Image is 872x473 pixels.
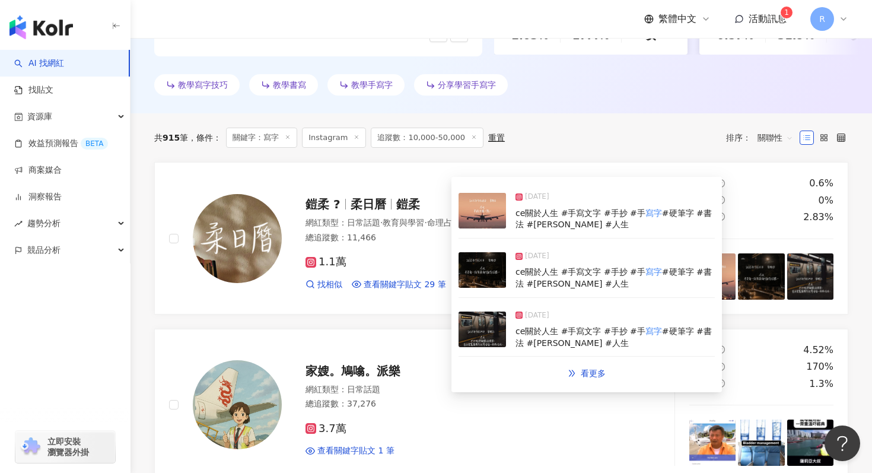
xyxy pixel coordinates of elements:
[459,312,506,347] img: post-image
[27,103,52,130] span: 資源庫
[581,369,606,378] span: 看更多
[781,7,793,18] sup: 1
[14,220,23,228] span: rise
[515,326,712,348] span: #硬筆字 #書法 #[PERSON_NAME] #人生
[658,12,696,26] span: 繁體中文
[809,177,833,190] div: 0.6%
[515,267,712,288] span: #硬筆字 #書法 #[PERSON_NAME] #人生
[645,326,662,336] mark: 寫字
[302,128,366,148] span: Instagram
[803,344,833,357] div: 4.52%
[347,218,380,227] span: 日常話題
[9,15,73,39] img: logo
[364,279,446,291] span: 查看關鍵字貼文 29 筆
[154,133,188,142] div: 共 筆
[427,218,460,227] span: 命理占卜
[806,360,833,373] div: 170%
[163,133,180,142] span: 915
[154,162,848,315] a: KOL Avatar鎧柔 ?柔日曆鎧柔網紅類型：日常話題·教育與學習·命理占卜·交通工具總追蹤數：11,4661.1萬找相似查看關鍵字貼文 29 筆互動率question-circle0.6%觀...
[380,218,383,227] span: ·
[371,128,483,148] span: 追蹤數：10,000-50,000
[27,237,61,264] span: 競品分析
[758,128,793,147] span: 關聯性
[749,13,787,24] span: 活動訊息
[645,208,662,218] mark: 寫字
[525,250,549,262] span: [DATE]
[27,210,61,237] span: 趨勢分析
[738,420,784,466] img: post-image
[305,398,622,410] div: 總追蹤數 ： 37,276
[352,279,446,291] a: 查看關鍵字貼文 29 筆
[568,369,576,377] span: double-right
[383,218,424,227] span: 教育與學習
[347,385,380,394] span: 日常話題
[351,80,393,90] span: 教學手寫字
[787,420,833,466] img: post-image
[784,8,789,17] span: 1
[193,360,282,449] img: KOL Avatar
[305,232,622,244] div: 總追蹤數 ： 11,466
[645,267,662,277] mark: 寫字
[525,310,549,322] span: [DATE]
[787,253,833,300] img: post-image
[193,194,282,283] img: KOL Avatar
[305,217,622,229] div: 網紅類型 ：
[515,267,645,277] span: ce關於人生 #手寫文字 #手抄 #手
[305,256,346,268] span: 1.1萬
[14,191,62,203] a: 洞察報告
[15,431,115,463] a: chrome extension立即安裝 瀏覽器外掛
[809,377,833,391] div: 1.3%
[689,420,736,466] img: post-image
[525,191,549,203] span: [DATE]
[14,58,64,69] a: searchAI 找網紅
[19,437,42,456] img: chrome extension
[14,164,62,176] a: 商案媒合
[819,194,833,207] div: 0%
[825,426,860,461] iframe: Help Scout Beacon - Open
[317,279,342,291] span: 找相似
[317,445,394,457] span: 查看關鍵字貼文 1 筆
[515,208,645,218] span: ce關於人生 #手寫文字 #手抄 #手
[396,197,420,211] span: 鎧柔
[438,80,496,90] span: 分享學習手寫字
[726,128,800,147] div: 排序：
[305,423,346,435] span: 3.7萬
[488,133,505,142] div: 重置
[803,211,833,224] div: 2.83%
[738,253,784,300] img: post-image
[459,252,506,288] img: post-image
[305,279,342,291] a: 找相似
[515,326,645,336] span: ce關於人生 #手寫文字 #手抄 #手
[424,218,427,227] span: ·
[14,138,108,150] a: 效益預測報告BETA
[819,12,825,26] span: R
[14,84,53,96] a: 找貼文
[351,197,386,211] span: 柔日曆
[555,361,618,385] a: double-right看更多
[459,193,506,228] img: post-image
[305,364,400,378] span: 家嫂。鳩噏。派樂
[47,436,89,458] span: 立即安裝 瀏覽器外掛
[188,133,221,142] span: 條件 ：
[273,80,306,90] span: 教學書寫
[305,445,394,457] a: 查看關鍵字貼文 1 筆
[305,197,340,211] span: 鎧柔 ?
[305,384,622,396] div: 網紅類型 ：
[226,128,297,148] span: 關鍵字：寫字
[178,80,228,90] span: 教學寫字技巧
